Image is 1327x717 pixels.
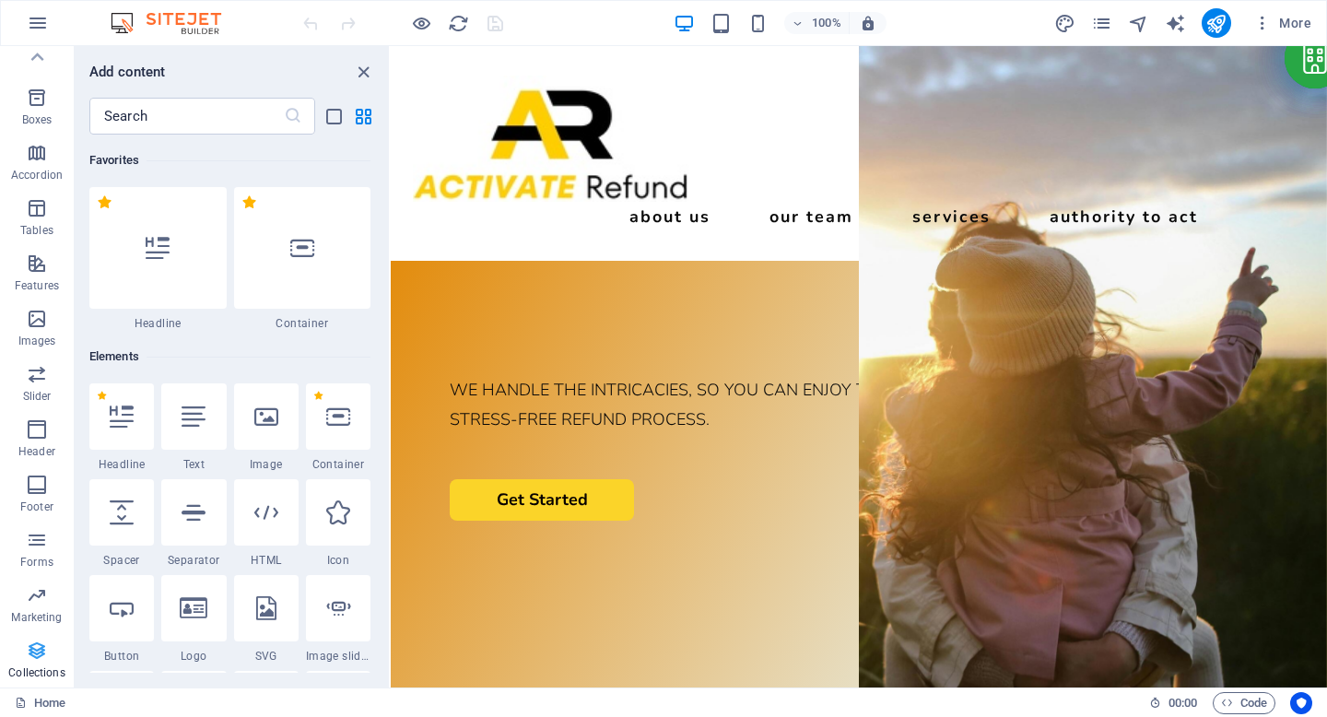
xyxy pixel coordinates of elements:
h6: Session time [1149,692,1198,714]
button: Code [1213,692,1275,714]
img: Editor Logo [106,12,244,34]
div: Container [234,187,371,331]
p: Features [15,278,59,293]
span: Icon [306,553,370,568]
p: Collections [8,665,65,680]
span: Headline [89,457,154,472]
span: Headline [89,316,227,331]
span: : [1181,696,1184,710]
span: Container [234,316,371,331]
button: navigator [1128,12,1150,34]
h6: Elements [89,346,370,368]
button: reload [447,12,469,34]
h6: Favorites [89,149,370,171]
h6: 100% [812,12,841,34]
span: Remove from favorites [97,391,107,401]
p: Accordion [11,168,63,182]
span: Text [161,457,226,472]
div: Headline [89,383,154,472]
div: Button [89,575,154,664]
p: Header [18,444,55,459]
span: HTML [234,553,299,568]
span: 00 00 [1168,692,1197,714]
i: Publish [1205,13,1227,34]
span: Remove from favorites [313,391,323,401]
i: AI Writer [1165,13,1186,34]
button: 100% [784,12,850,34]
p: Marketing [11,610,62,625]
p: Footer [20,500,53,514]
i: On resize automatically adjust zoom level to fit chosen device. [860,15,876,31]
i: Design (Ctrl+Alt+Y) [1054,13,1075,34]
button: text_generator [1165,12,1187,34]
i: Pages (Ctrl+Alt+S) [1091,13,1112,34]
div: SVG [234,575,299,664]
div: Icon [306,479,370,568]
button: pages [1091,12,1113,34]
button: design [1054,12,1076,34]
span: Button [89,649,154,664]
span: Logo [161,649,226,664]
p: Tables [20,223,53,238]
p: Slider [23,389,52,404]
span: Code [1221,692,1267,714]
div: Logo [161,575,226,664]
button: list-view [323,105,345,127]
span: Image [234,457,299,472]
span: Remove from favorites [97,194,112,210]
i: Navigator [1128,13,1149,34]
span: More [1253,14,1311,32]
div: HTML [234,479,299,568]
h6: Add content [89,61,166,83]
button: publish [1202,8,1231,38]
p: Forms [20,555,53,570]
p: Images [18,334,56,348]
div: Spacer [89,479,154,568]
div: Image slider [306,575,370,664]
div: Image [234,383,299,472]
div: Container [306,383,370,472]
button: More [1246,8,1319,38]
button: close panel [352,61,374,83]
i: Reload page [448,13,469,34]
a: Click to cancel selection. Double-click to open Pages [15,692,65,714]
button: Click here to leave preview mode and continue editing [410,12,432,34]
button: Usercentrics [1290,692,1312,714]
span: Image slider [306,649,370,664]
div: Separator [161,479,226,568]
p: Boxes [22,112,53,127]
span: SVG [234,649,299,664]
span: Separator [161,553,226,568]
div: Headline [89,187,227,331]
span: Remove from favorites [241,194,257,210]
div: Text [161,383,226,472]
button: grid-view [352,105,374,127]
input: Search [89,98,284,135]
span: Container [306,457,370,472]
span: Spacer [89,553,154,568]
